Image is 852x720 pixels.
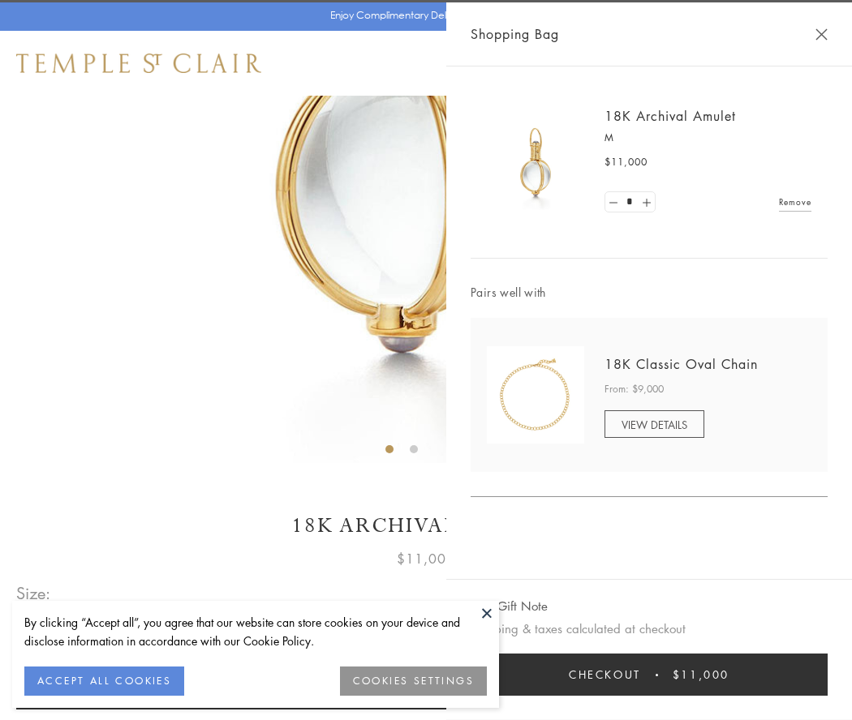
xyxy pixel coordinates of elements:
[471,24,559,45] span: Shopping Bag
[779,193,811,211] a: Remove
[605,192,622,212] a: Set quantity to 0
[605,107,736,125] a: 18K Archival Amulet
[16,54,261,73] img: Temple St. Clair
[471,654,828,696] button: Checkout $11,000
[487,114,584,211] img: 18K Archival Amulet
[397,548,455,569] span: $11,000
[24,613,487,650] div: By clicking “Accept all”, you agree that our website can store cookies on your device and disclos...
[340,666,487,696] button: COOKIES SETTINGS
[605,410,704,438] a: VIEW DETAILS
[605,381,664,397] span: From: $9,000
[24,666,184,696] button: ACCEPT ALL COOKIES
[471,619,828,639] p: Shipping & taxes calculated at checkout
[815,28,828,41] button: Close Shopping Bag
[330,7,514,24] p: Enjoy Complimentary Delivery & Returns
[605,355,758,373] a: 18K Classic Oval Chain
[638,192,654,212] a: Set quantity to 2
[471,283,828,302] span: Pairs well with
[622,417,687,432] span: VIEW DETAILS
[605,130,811,146] p: M
[16,512,836,540] h1: 18K Archival Amulet
[569,666,641,684] span: Checkout
[605,154,648,170] span: $11,000
[673,666,729,684] span: $11,000
[471,596,548,616] button: Add Gift Note
[487,346,584,444] img: N88865-OV18
[16,580,52,606] span: Size:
